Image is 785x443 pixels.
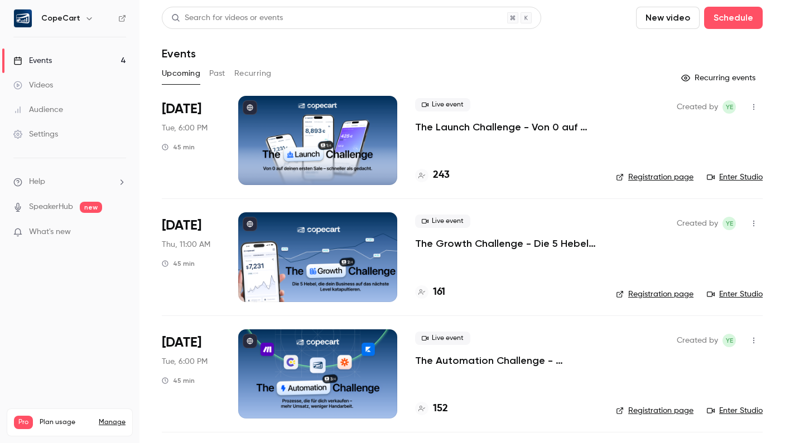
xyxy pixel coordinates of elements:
h6: CopeCart [41,13,80,24]
div: Sep 30 Tue, 6:00 PM (Europe/Berlin) [162,96,220,185]
span: YE [726,217,733,230]
iframe: Noticeable Trigger [113,227,126,237]
span: Live event [415,98,470,111]
a: Registration page [616,289,694,300]
a: 243 [415,168,450,183]
a: Registration page [616,405,694,416]
span: What's new [29,226,71,238]
span: Live event [415,332,470,345]
div: 45 min [162,376,195,385]
a: Enter Studio [707,405,763,416]
h4: 152 [433,401,448,416]
div: Audience [13,104,63,115]
span: Plan usage [40,418,92,427]
img: CopeCart [14,9,32,27]
a: The Automation Challenge - Prozesse, die für dich verkaufen – mehr Umsatz, weniger Handarbeit [415,354,598,367]
span: Yasamin Esfahani [723,334,736,347]
span: Created by [677,217,718,230]
button: Past [209,65,225,82]
span: Thu, 11:00 AM [162,239,210,250]
div: Settings [13,129,58,140]
div: 45 min [162,143,195,152]
a: The Launch Challenge - Von 0 auf deinen ersten Sale – schneller als gedacht [415,120,598,134]
div: Oct 2 Thu, 11:00 AM (Europe/Berlin) [162,212,220,301]
span: new [80,202,102,213]
a: Manage [99,418,126,427]
a: 152 [415,401,448,416]
button: Recurring [234,65,272,82]
span: Live event [415,215,470,228]
span: Tue, 6:00 PM [162,123,208,134]
div: Videos [13,80,53,91]
div: Events [13,55,52,66]
span: Help [29,176,45,188]
a: SpeakerHub [29,201,73,213]
span: Created by [677,100,718,114]
h1: Events [162,47,196,60]
span: YE [726,100,733,114]
h4: 161 [433,285,445,300]
div: 45 min [162,259,195,268]
a: 161 [415,285,445,300]
div: Search for videos or events [171,12,283,24]
a: Enter Studio [707,289,763,300]
span: [DATE] [162,100,201,118]
span: [DATE] [162,334,201,352]
span: Yasamin Esfahani [723,100,736,114]
button: Schedule [704,7,763,29]
span: Created by [677,334,718,347]
div: Oct 7 Tue, 6:00 PM (Europe/Berlin) [162,329,220,418]
li: help-dropdown-opener [13,176,126,188]
a: The Growth Challenge - Die 5 Hebel, die dein Business auf das nächste Level katapultieren [415,237,598,250]
span: [DATE] [162,217,201,235]
button: Upcoming [162,65,200,82]
h4: 243 [433,168,450,183]
button: New video [636,7,700,29]
button: Recurring events [676,69,763,87]
span: YE [726,334,733,347]
span: Pro [14,416,33,429]
span: Yasamin Esfahani [723,217,736,230]
span: Tue, 6:00 PM [162,356,208,367]
a: Registration page [616,172,694,183]
a: Enter Studio [707,172,763,183]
